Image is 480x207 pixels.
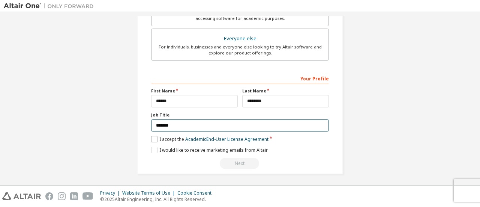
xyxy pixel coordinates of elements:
img: linkedin.svg [70,192,78,200]
div: Your Profile [151,72,329,84]
label: Job Title [151,112,329,118]
img: youtube.svg [82,192,93,200]
div: For faculty & administrators of academic institutions administering students and accessing softwa... [156,9,324,21]
div: Website Terms of Use [122,190,177,196]
img: Altair One [4,2,97,10]
div: Everyone else [156,33,324,44]
p: © 2025 Altair Engineering, Inc. All Rights Reserved. [100,196,216,202]
div: Privacy [100,190,122,196]
label: Last Name [242,88,329,94]
label: First Name [151,88,238,94]
a: Academic End-User License Agreement [185,136,268,142]
div: Cookie Consent [177,190,216,196]
div: You need to provide your academic email [151,158,329,169]
div: For individuals, businesses and everyone else looking to try Altair software and explore our prod... [156,44,324,56]
img: instagram.svg [58,192,66,200]
img: facebook.svg [45,192,53,200]
label: I would like to receive marketing emails from Altair [151,147,268,153]
img: altair_logo.svg [2,192,41,200]
label: I accept the [151,136,268,142]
